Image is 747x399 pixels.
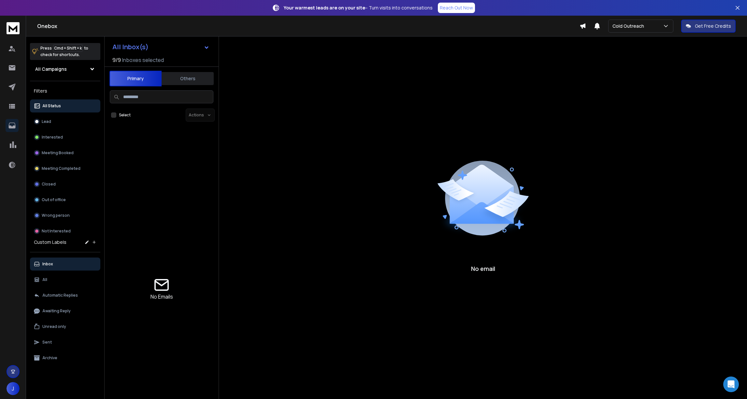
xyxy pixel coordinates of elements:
p: Interested [42,135,63,140]
button: Primary [109,71,162,86]
button: Awaiting Reply [30,304,100,318]
button: Not Interested [30,225,100,238]
h3: Filters [30,86,100,96]
h1: All Inbox(s) [112,44,149,50]
p: Not Interested [42,229,71,234]
strong: Your warmest leads are on your site [284,5,365,11]
p: Unread only [42,324,66,329]
p: Meeting Completed [42,166,80,171]
label: Select [119,112,131,118]
p: Out of office [42,197,66,202]
button: Wrong person [30,209,100,222]
p: No email [471,264,495,273]
p: All [42,277,47,282]
div: Open Intercom Messenger [723,377,739,392]
button: Closed [30,178,100,191]
p: No Emails [151,293,173,301]
button: J [7,382,20,395]
p: All Status [42,103,61,109]
p: Awaiting Reply [42,308,71,314]
button: Out of office [30,193,100,206]
a: Reach Out Now [438,3,475,13]
p: Cold Outreach [612,23,647,29]
p: Closed [42,182,56,187]
h1: All Campaigns [35,66,67,72]
button: Archive [30,351,100,364]
button: Unread only [30,320,100,333]
button: Interested [30,131,100,144]
button: Inbox [30,258,100,271]
p: Lead [42,119,51,124]
img: logo [7,22,20,34]
p: Automatic Replies [42,293,78,298]
button: All [30,273,100,286]
button: Others [162,71,214,86]
p: Sent [42,340,52,345]
p: Meeting Booked [42,150,74,155]
button: Meeting Completed [30,162,100,175]
button: Meeting Booked [30,146,100,159]
span: 9 / 9 [112,56,121,64]
button: Sent [30,336,100,349]
h3: Custom Labels [34,239,66,245]
h1: Onebox [37,22,580,30]
span: Cmd + Shift + k [53,44,83,52]
button: Get Free Credits [681,20,736,33]
p: Inbox [42,261,53,267]
h3: Inboxes selected [122,56,164,64]
button: All Status [30,99,100,112]
p: Archive [42,355,57,361]
p: – Turn visits into conversations [284,5,433,11]
button: Automatic Replies [30,289,100,302]
p: Press to check for shortcuts. [40,45,88,58]
button: Lead [30,115,100,128]
button: All Inbox(s) [107,40,215,53]
button: All Campaigns [30,63,100,76]
p: Reach Out Now [440,5,473,11]
p: Get Free Credits [695,23,731,29]
p: Wrong person [42,213,70,218]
